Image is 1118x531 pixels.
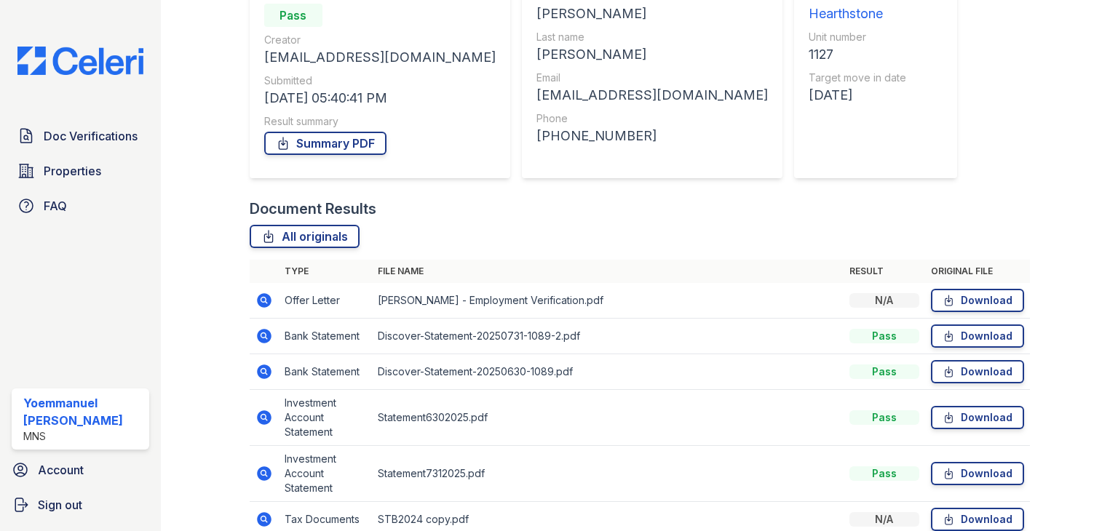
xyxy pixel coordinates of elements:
[279,446,372,502] td: Investment Account Statement
[809,30,906,44] div: Unit number
[264,33,496,47] div: Creator
[38,496,82,514] span: Sign out
[12,121,149,151] a: Doc Verifications
[279,260,372,283] th: Type
[23,429,143,444] div: MNS
[372,260,844,283] th: File name
[536,30,768,44] div: Last name
[536,44,768,65] div: [PERSON_NAME]
[264,88,496,108] div: [DATE] 05:40:41 PM
[264,132,386,155] a: Summary PDF
[264,73,496,88] div: Submitted
[372,446,844,502] td: Statement7312025.pdf
[536,126,768,146] div: [PHONE_NUMBER]
[372,354,844,390] td: Discover-Statement-20250630-1089.pdf
[279,283,372,319] td: Offer Letter
[849,364,919,379] div: Pass
[6,455,155,484] a: Account
[849,512,919,527] div: N/A
[844,260,925,283] th: Result
[849,329,919,343] div: Pass
[536,71,768,85] div: Email
[809,44,906,65] div: 1127
[931,462,1024,485] a: Download
[931,406,1024,429] a: Download
[849,293,919,308] div: N/A
[44,162,101,180] span: Properties
[809,4,906,24] div: Hearthstone
[12,156,149,185] a: Properties
[250,199,376,219] div: Document Results
[279,354,372,390] td: Bank Statement
[849,410,919,425] div: Pass
[264,4,322,27] div: Pass
[536,111,768,126] div: Phone
[279,390,372,446] td: Investment Account Statement
[809,71,906,85] div: Target move in date
[931,360,1024,383] a: Download
[925,260,1030,283] th: Original file
[849,466,919,481] div: Pass
[38,461,84,479] span: Account
[6,47,155,75] img: CE_Logo_Blue-a8612792a0a2168367f1c8372b55b34899dd931a85d93a1a3d3e32e68fde9ad4.png
[23,394,143,429] div: Yoemmanuel [PERSON_NAME]
[250,225,360,248] a: All originals
[931,289,1024,312] a: Download
[372,319,844,354] td: Discover-Statement-20250731-1089-2.pdf
[372,283,844,319] td: [PERSON_NAME] - Employment Verification.pdf
[536,4,768,24] div: [PERSON_NAME]
[809,85,906,105] div: [DATE]
[931,324,1024,348] a: Download
[44,127,138,145] span: Doc Verifications
[6,490,155,519] a: Sign out
[264,114,496,129] div: Result summary
[536,85,768,105] div: [EMAIL_ADDRESS][DOMAIN_NAME]
[12,191,149,220] a: FAQ
[279,319,372,354] td: Bank Statement
[44,197,67,215] span: FAQ
[372,390,844,446] td: Statement6302025.pdf
[264,47,496,68] div: [EMAIL_ADDRESS][DOMAIN_NAME]
[931,508,1024,531] a: Download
